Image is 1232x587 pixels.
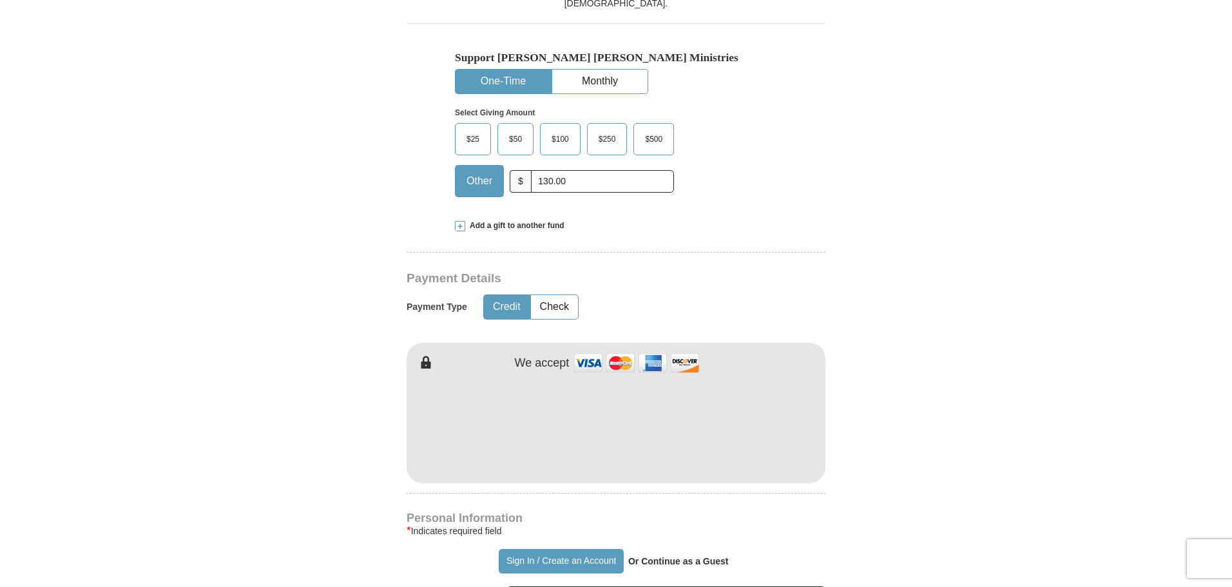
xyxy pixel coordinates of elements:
span: $100 [545,130,575,149]
button: Credit [484,295,530,319]
h5: Payment Type [407,302,467,313]
span: $250 [592,130,622,149]
span: Other [460,171,499,191]
h4: We accept [515,356,570,370]
img: credit cards accepted [572,349,701,377]
input: Other Amount [531,170,674,193]
button: Check [531,295,578,319]
h5: Support [PERSON_NAME] [PERSON_NAME] Ministries [455,51,777,64]
span: Add a gift to another fund [465,220,564,231]
h3: Payment Details [407,271,735,286]
span: $500 [639,130,669,149]
span: $ [510,170,532,193]
button: Sign In / Create an Account [499,549,623,573]
strong: Select Giving Amount [455,108,535,117]
span: $50 [503,130,528,149]
span: $25 [460,130,486,149]
button: Monthly [552,70,648,93]
h4: Personal Information [407,513,825,523]
button: One-Time [456,70,551,93]
div: Indicates required field [407,523,825,539]
strong: Or Continue as a Guest [628,556,729,566]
